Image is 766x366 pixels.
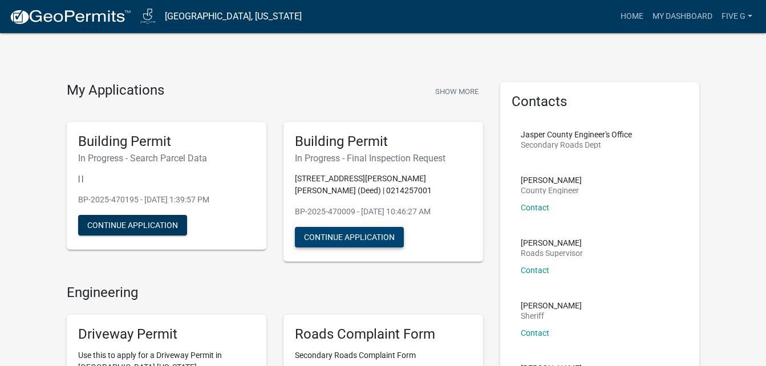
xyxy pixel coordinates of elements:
p: [STREET_ADDRESS][PERSON_NAME][PERSON_NAME] (Deed) | 0214257001 [295,173,472,197]
p: Secondary Roads Complaint Form [295,349,472,361]
h5: Building Permit [78,133,255,150]
h6: In Progress - Search Parcel Data [78,153,255,164]
h5: Roads Complaint Form [295,326,472,343]
img: Jasper County, Iowa [140,9,156,24]
p: BP-2025-470009 - [DATE] 10:46:27 AM [295,206,472,218]
a: Contact [521,266,549,275]
h6: In Progress - Final Inspection Request [295,153,472,164]
a: My Dashboard [648,6,717,27]
button: Continue Application [295,227,404,247]
p: | | [78,173,255,185]
p: Jasper County Engineer's Office [521,131,632,139]
h5: Contacts [512,93,688,110]
h5: Building Permit [295,133,472,150]
p: Sheriff [521,312,582,320]
a: Contact [521,328,549,337]
p: Secondary Roads Dept [521,141,632,149]
p: [PERSON_NAME] [521,239,583,247]
a: Home [616,6,648,27]
h5: Driveway Permit [78,326,255,343]
button: Continue Application [78,215,187,235]
a: [GEOGRAPHIC_DATA], [US_STATE] [165,7,302,26]
p: [PERSON_NAME] [521,302,582,310]
p: County Engineer [521,186,582,194]
a: Five G [717,6,757,27]
h4: Engineering [67,284,483,301]
a: Contact [521,203,549,212]
p: BP-2025-470195 - [DATE] 1:39:57 PM [78,194,255,206]
h4: My Applications [67,82,164,99]
p: Roads Supervisor [521,249,583,257]
p: [PERSON_NAME] [521,176,582,184]
button: Show More [431,82,483,101]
